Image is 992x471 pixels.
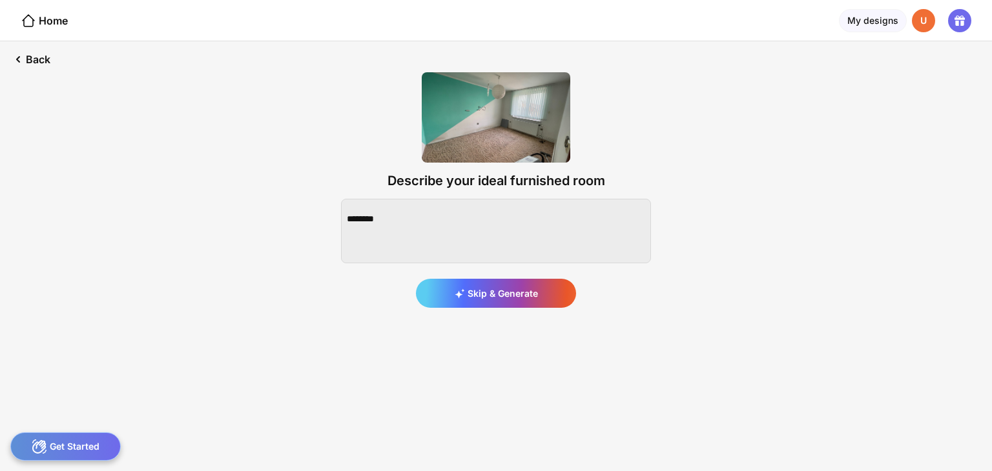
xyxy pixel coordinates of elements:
div: Skip & Generate [416,279,576,308]
img: 9k= [422,72,570,163]
div: Get Started [10,432,121,461]
div: Describe your ideal furnished room [387,173,605,188]
div: My designs [839,9,907,32]
div: U [912,9,935,32]
div: Home [21,13,68,28]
